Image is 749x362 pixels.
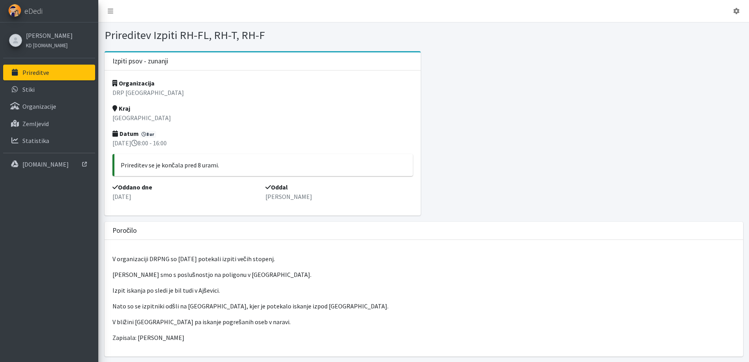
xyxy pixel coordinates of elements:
h3: Izpiti psov - zunanji [112,57,168,65]
a: Zemljevid [3,116,95,132]
p: Nato so se izpitniki odšli na [GEOGRAPHIC_DATA], kjer je potekalo iskanje izpod [GEOGRAPHIC_DATA]. [112,301,735,311]
strong: Kraj [112,104,130,112]
strong: Organizacija [112,79,155,87]
a: Statistika [3,133,95,149]
p: V organizaciji DRPNG so [DATE] potekali izpiti večih stopenj. [112,254,735,264]
span: eDedi [24,5,42,17]
p: Statistika [22,137,49,145]
small: KD [DOMAIN_NAME] [26,42,68,48]
p: Zapisala: [PERSON_NAME] [112,333,735,342]
a: Prireditve [3,65,95,80]
h3: Poročilo [112,226,137,235]
a: KD [DOMAIN_NAME] [26,40,73,50]
p: Stiki [22,85,35,93]
a: [PERSON_NAME] [26,31,73,40]
p: V bližini [GEOGRAPHIC_DATA] pa iskanje pogrešanih oseb v naravi. [112,317,735,327]
p: DRP [GEOGRAPHIC_DATA] [112,88,413,97]
p: [DOMAIN_NAME] [22,160,69,168]
strong: Oddal [265,183,288,191]
p: [PERSON_NAME] [265,192,413,201]
a: [DOMAIN_NAME] [3,156,95,172]
p: [DATE] [112,192,260,201]
p: Prireditve [22,69,49,76]
a: Organizacije [3,98,95,114]
strong: Oddano dne [112,183,152,191]
p: Izpit iskanja po sledi je bil tudi v Ajševici. [112,286,735,295]
p: Zemljevid [22,120,49,128]
h1: Prireditev Izpiti RH-FL, RH-T, RH-F [105,28,421,42]
img: eDedi [8,4,21,17]
p: [DATE] 8:00 - 16:00 [112,138,413,148]
p: [GEOGRAPHIC_DATA] [112,113,413,123]
p: Organizacije [22,102,56,110]
p: Prireditev se je končala pred 8 urami. [121,160,407,170]
strong: Datum [112,130,139,137]
span: 8 ur [140,131,156,138]
a: Stiki [3,82,95,97]
p: [PERSON_NAME] smo s poslušnostjo na poligonu v [GEOGRAPHIC_DATA]. [112,270,735,279]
